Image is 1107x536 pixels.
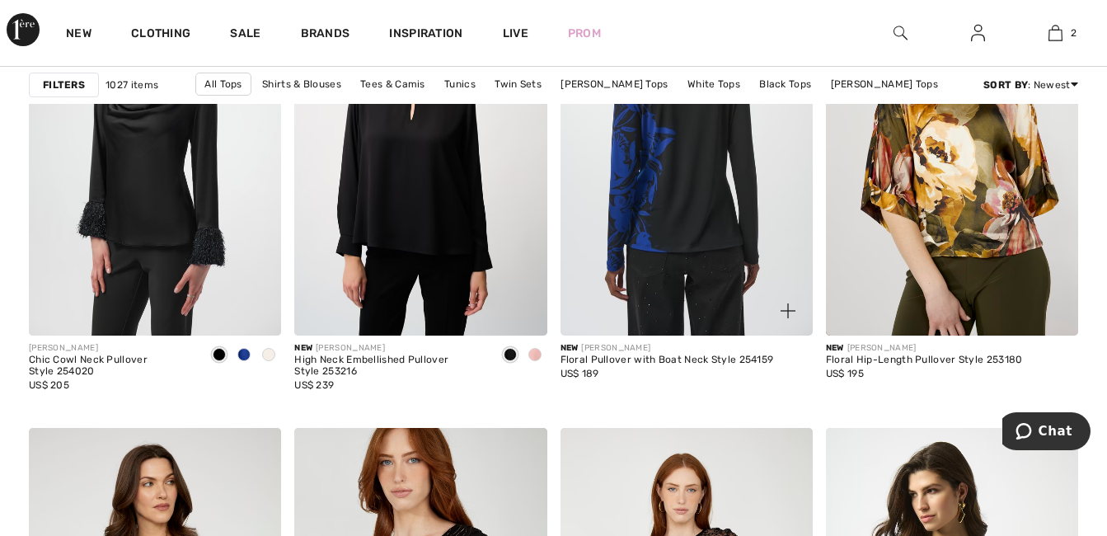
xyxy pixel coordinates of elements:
[823,73,946,95] a: [PERSON_NAME] Tops
[523,342,547,369] div: Antique rose
[561,342,774,355] div: [PERSON_NAME]
[751,73,819,95] a: Black Tops
[561,343,579,353] span: New
[230,26,260,44] a: Sale
[29,342,194,355] div: [PERSON_NAME]
[781,303,795,318] img: plus_v2.svg
[1002,412,1091,454] iframe: Opens a widget where you can chat to one of our agents
[1048,23,1062,43] img: My Bag
[971,23,985,43] img: My Info
[826,368,864,379] span: US$ 195
[389,26,462,44] span: Inspiration
[195,73,251,96] a: All Tops
[498,342,523,369] div: Black
[983,78,1078,92] div: : Newest
[254,73,349,95] a: Shirts & Blouses
[503,25,528,42] a: Live
[301,26,350,44] a: Brands
[1071,26,1077,40] span: 2
[106,78,158,92] span: 1027 items
[436,73,484,95] a: Tunics
[29,379,69,391] span: US$ 205
[568,25,601,42] a: Prom
[131,26,190,44] a: Clothing
[983,79,1028,91] strong: Sort By
[561,368,599,379] span: US$ 189
[66,26,91,44] a: New
[29,355,194,378] div: Chic Cowl Neck Pullover Style 254020
[826,355,1023,366] div: Floral Hip-Length Pullover Style 253180
[1017,23,1093,43] a: 2
[232,342,256,369] div: Royal Sapphire 163
[207,342,232,369] div: Black
[294,342,484,355] div: [PERSON_NAME]
[352,73,434,95] a: Tees & Camis
[256,342,281,369] div: Winter White
[552,73,676,95] a: [PERSON_NAME] Tops
[679,73,748,95] a: White Tops
[294,379,334,391] span: US$ 239
[486,73,550,95] a: Twin Sets
[894,23,908,43] img: search the website
[826,343,844,353] span: New
[561,355,774,366] div: Floral Pullover with Boat Neck Style 254159
[7,13,40,46] img: 1ère Avenue
[43,78,85,92] strong: Filters
[294,355,484,378] div: High Neck Embellished Pullover Style 253216
[294,343,312,353] span: New
[958,23,998,44] a: Sign In
[826,342,1023,355] div: [PERSON_NAME]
